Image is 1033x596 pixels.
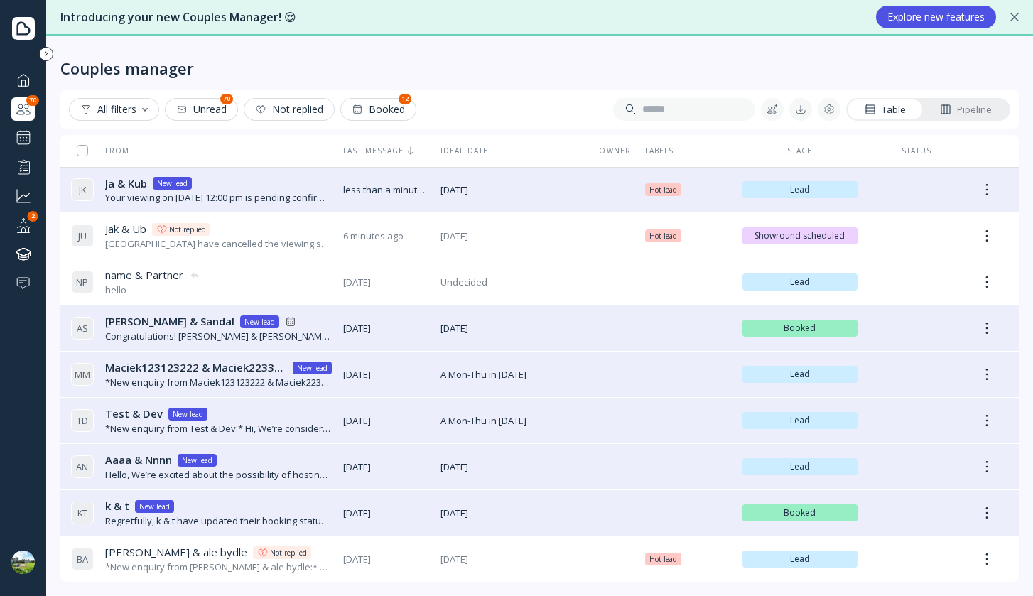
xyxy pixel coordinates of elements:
span: [DATE] [343,460,429,474]
button: Booked [340,98,416,121]
div: J K [71,178,94,201]
span: [DATE] [440,229,585,243]
div: Congratulations! [PERSON_NAME] & [PERSON_NAME] have indicated that they have chosen you for their... [105,330,332,343]
span: Lead [748,369,852,380]
div: Your profile [11,213,35,237]
button: Not replied [244,98,335,121]
div: 2 [28,211,38,222]
span: Lead [748,184,852,195]
span: [DATE] [343,553,429,566]
span: Booked [748,507,852,519]
span: Hot lead [649,184,677,195]
a: Your profile2 [11,213,35,237]
span: [DATE] [343,506,429,520]
div: Ideal date [440,146,585,156]
div: New lead [244,316,275,327]
span: Ja & Kub [105,176,147,191]
div: Labels [645,146,731,156]
div: Couples manager [60,58,194,78]
span: [DATE] [343,368,429,381]
span: [DATE] [343,322,429,335]
div: *New enquiry from Maciek123123222 & Maciek2233333:* Hi, We tried booking a viewing at your venue,... [105,376,332,389]
div: Regretfully, k & t have updated their booking status and are no longer showing you as their confi... [105,514,332,528]
div: A S [71,317,94,340]
span: Showround scheduled [748,230,852,242]
div: N P [71,271,94,293]
span: [DATE] [440,183,585,197]
div: K T [71,502,94,524]
button: All filters [69,98,159,121]
span: A Mon-Thu in [DATE] [440,368,585,381]
div: Pipeline [940,103,992,117]
span: A Mon-Thu in [DATE] [440,414,585,428]
div: 12 [399,94,411,104]
div: *New enquiry from [PERSON_NAME] & ale bydle:* Hi there, We’re very interested in your venue for o... [105,560,332,574]
a: Showrounds Scheduler [11,126,35,149]
span: Lead [748,553,852,565]
div: T D [71,409,94,432]
div: From [71,146,129,156]
div: New lead [139,501,170,512]
span: Lead [748,461,852,472]
div: J U [71,224,94,247]
div: Booked [352,104,405,115]
div: Explore new features [887,11,985,23]
span: Aaaa & Nnnn [105,453,172,467]
div: Last message [343,146,429,156]
span: [DATE] [440,553,585,566]
div: 70 [26,95,39,106]
span: k & t [105,499,129,514]
div: hello [105,283,200,297]
span: Booked [748,323,852,334]
span: [PERSON_NAME] & Sandal [105,314,234,329]
span: Hot lead [649,553,677,565]
div: Not replied [255,104,323,115]
a: Dashboard [11,68,35,92]
div: Hello, We’re excited about the possibility of hosting our wedding at your venue. Could you provid... [105,468,332,482]
div: All filters [80,104,148,115]
span: Undecided [440,276,585,289]
div: M M [71,363,94,386]
span: Lead [748,415,852,426]
div: Not replied [270,547,307,558]
div: Table [865,103,906,117]
button: Unread [165,98,238,121]
a: Couples manager70 [11,97,35,121]
a: Performance [11,155,35,178]
a: Grow your business [11,184,35,207]
span: less than a minute ago [343,183,429,197]
div: A N [71,455,94,478]
span: name & Partner [105,268,183,283]
span: Lead [748,276,852,288]
button: Explore new features [876,6,996,28]
span: [DATE] [440,506,585,520]
div: Unread [176,104,227,115]
div: New lead [157,178,188,189]
span: [DATE] [343,276,429,289]
span: 6 minutes ago [343,229,429,243]
div: New lead [173,408,203,420]
span: [DATE] [440,322,585,335]
span: Jak & Ub [105,222,146,237]
div: [GEOGRAPHIC_DATA] have cancelled the viewing scheduled for [DATE] 10:00 am [105,237,332,251]
span: Maciek123123222 & Maciek2233333 [105,360,287,375]
span: [DATE] [440,460,585,474]
div: Not replied [169,224,206,235]
div: Introducing your new Couples Manager! 😍 [60,9,862,26]
div: 70 [220,94,233,104]
a: Help & support [11,271,35,295]
span: Test & Dev [105,406,163,421]
div: Couples manager [11,97,35,121]
a: Knowledge hub [11,242,35,266]
div: New lead [182,455,212,466]
div: Status [869,146,965,156]
div: Stage [742,146,858,156]
div: B A [71,548,94,570]
div: Owner [596,146,633,156]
